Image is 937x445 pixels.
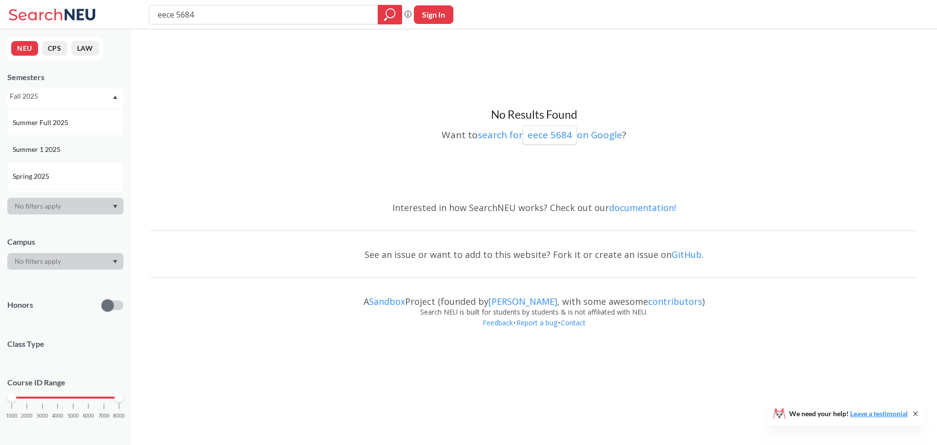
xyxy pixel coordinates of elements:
a: contributors [648,296,702,307]
svg: Dropdown arrow [113,260,118,264]
button: LAW [71,41,99,56]
span: 2000 [21,413,33,419]
a: Feedback [482,318,513,327]
button: CPS [42,41,67,56]
a: documentation! [609,202,676,213]
div: Fall 2025 [10,91,112,102]
div: Campus [7,236,123,247]
svg: magnifying glass [384,8,396,21]
div: Want to ? [150,122,917,145]
div: Dropdown arrow [7,253,123,270]
a: [PERSON_NAME] [489,296,557,307]
a: Contact [560,318,586,327]
a: GitHub [672,249,702,260]
span: 7000 [98,413,110,419]
div: Dropdown arrow [7,198,123,214]
div: Fall 2025Dropdown arrowFall 2025Summer 2 2025Summer Full 2025Summer 1 2025Spring 2025Fall 2024Sum... [7,88,123,104]
a: Report a bug [516,318,558,327]
span: 4000 [52,413,63,419]
span: 5000 [67,413,79,419]
div: Interested in how SearchNEU works? Check out our [150,193,917,222]
div: See an issue or want to add to this website? Fork it or create an issue on . [150,240,917,269]
p: Course ID Range [7,377,123,388]
span: Summer 1 2025 [13,144,62,155]
button: Sign In [414,5,453,24]
svg: Dropdown arrow [113,205,118,209]
div: Search NEU is built for students by students & is not affiliated with NEU. [150,307,917,318]
span: 6000 [82,413,94,419]
a: search foreece 5684on Google [478,128,622,141]
div: • • [150,318,917,343]
a: Sandbox [369,296,405,307]
svg: Dropdown arrow [113,95,118,99]
div: magnifying glass [378,5,402,24]
span: We need your help! [789,410,908,417]
span: Class Type [7,339,123,349]
span: Summer Full 2025 [13,117,70,128]
span: 1000 [6,413,18,419]
button: NEU [11,41,38,56]
h3: No Results Found [150,107,917,122]
input: Class, professor, course number, "phrase" [157,6,371,23]
span: Spring 2025 [13,171,51,182]
div: A Project (founded by , with some awesome ) [150,287,917,307]
p: eece 5684 [528,128,572,142]
p: Honors [7,299,33,311]
span: 8000 [113,413,125,419]
span: 3000 [37,413,48,419]
div: Semesters [7,72,123,83]
a: Leave a testimonial [850,409,908,418]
